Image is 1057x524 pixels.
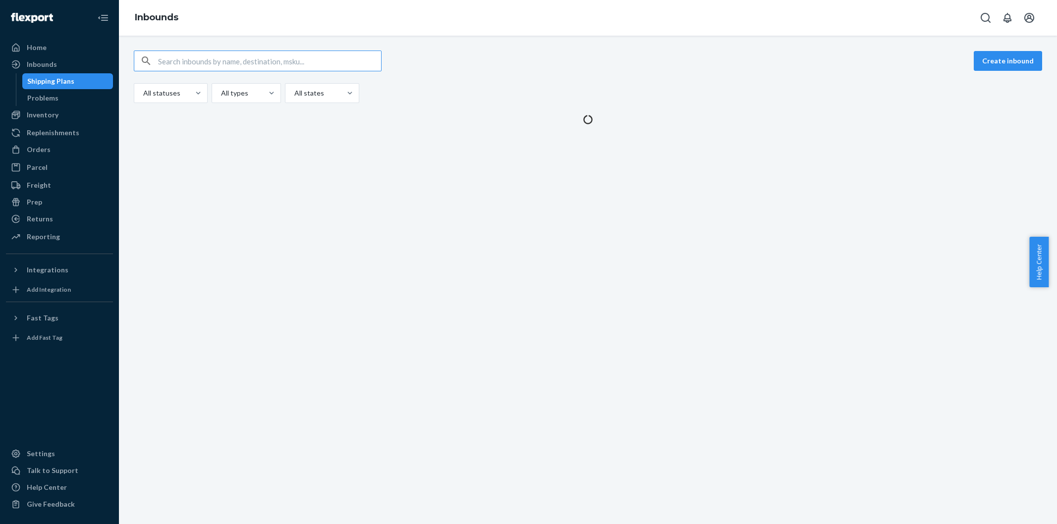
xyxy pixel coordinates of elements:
div: Prep [27,197,42,207]
div: Help Center [27,482,67,492]
button: Open notifications [998,8,1017,28]
input: All types [220,88,221,98]
div: Settings [27,449,55,459]
a: Help Center [6,479,113,495]
div: Problems [27,93,58,103]
div: Integrations [27,265,68,275]
div: Add Fast Tag [27,333,62,342]
a: Reporting [6,229,113,245]
div: Orders [27,145,51,155]
a: Home [6,40,113,55]
div: Replenishments [27,128,79,138]
input: All states [293,88,294,98]
a: Problems [22,90,113,106]
button: Fast Tags [6,310,113,326]
button: Create inbound [974,51,1042,71]
div: Give Feedback [27,499,75,509]
a: Parcel [6,159,113,175]
a: Freight [6,177,113,193]
a: Replenishments [6,125,113,141]
a: Settings [6,446,113,462]
img: Flexport logo [11,13,53,23]
button: Open account menu [1019,8,1039,28]
a: Shipping Plans [22,73,113,89]
div: Freight [27,180,51,190]
ol: breadcrumbs [127,3,186,32]
div: Shipping Plans [27,76,74,86]
div: Home [27,43,47,52]
button: Open Search Box [976,8,996,28]
a: Add Integration [6,282,113,298]
button: Close Navigation [93,8,113,28]
a: Inbounds [135,12,178,23]
div: Returns [27,214,53,224]
div: Fast Tags [27,313,58,323]
div: Parcel [27,162,48,172]
div: Inbounds [27,59,57,69]
button: Help Center [1029,237,1049,287]
a: Returns [6,211,113,227]
a: Inventory [6,107,113,123]
button: Integrations [6,262,113,278]
input: All statuses [142,88,143,98]
a: Prep [6,194,113,210]
input: Search inbounds by name, destination, msku... [158,51,381,71]
a: Orders [6,142,113,157]
div: Reporting [27,232,60,242]
div: Talk to Support [27,466,78,475]
button: Give Feedback [6,496,113,512]
a: Inbounds [6,56,113,72]
div: Inventory [27,110,58,120]
a: Add Fast Tag [6,330,113,346]
button: Talk to Support [6,463,113,478]
div: Add Integration [27,285,71,294]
